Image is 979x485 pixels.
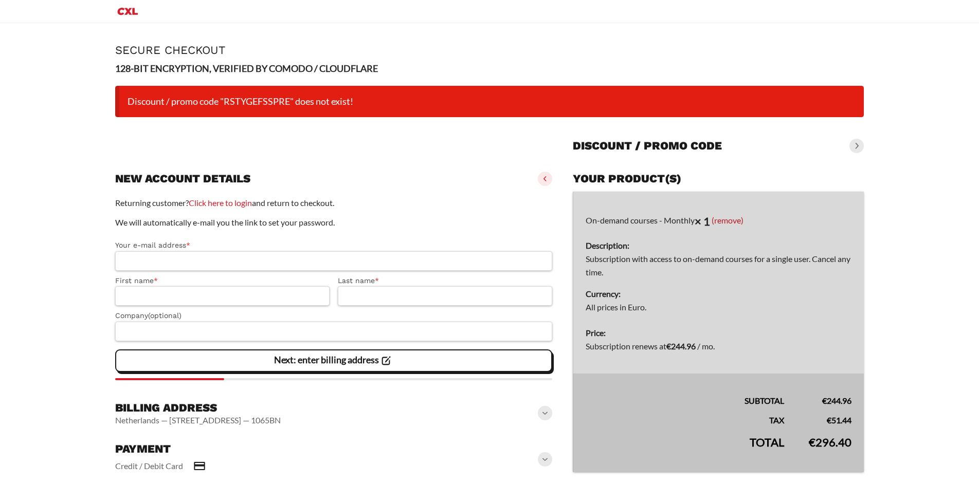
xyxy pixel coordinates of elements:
label: First name [115,275,330,287]
label: Last name [338,275,552,287]
strong: 128-BIT ENCRYPTION, VERIFIED BY COMODO / CLOUDFLARE [115,63,378,74]
h3: Billing address [115,401,281,415]
p: We will automatically e-mail you the link to set your password. [115,216,552,229]
li: Discount / promo code "RSTYGEFSSPRE" does not exist! [115,86,864,117]
h1: Secure Checkout [115,44,864,57]
h3: Discount / promo code [573,139,722,153]
vaadin-horizontal-layout: Netherlands — [STREET_ADDRESS] — 1065BN [115,415,281,425]
vaadin-button: Next: enter billing address [115,349,552,372]
p: Returning customer? and return to checkout. [115,196,552,210]
a: Click here to login [189,198,252,208]
label: Company [115,310,552,322]
span: (optional) [148,311,182,320]
h3: New account details [115,172,250,186]
label: Your e-mail address [115,239,552,251]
